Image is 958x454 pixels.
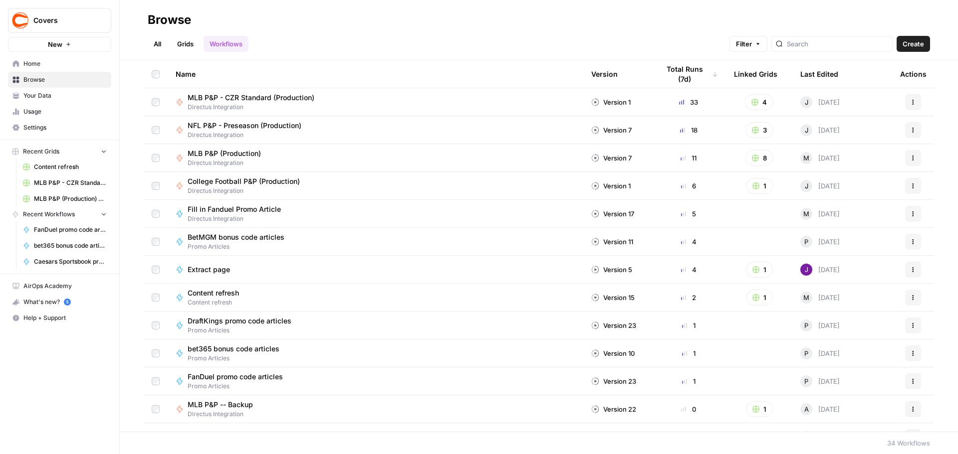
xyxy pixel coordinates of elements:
span: BetMGM bonus code articles [188,232,284,242]
button: 1 [746,262,773,278]
span: Promo Articles [188,326,299,335]
a: NFL P&P - Preseason (Production)Directus Integration [176,121,575,140]
div: 2 [659,293,718,303]
span: J [805,97,808,107]
a: DraftKings promo code articlesPromo Articles [176,316,575,335]
div: Version 5 [591,265,632,275]
div: Version 1 [591,97,631,107]
button: 3 [745,122,773,138]
text: 5 [66,300,68,304]
div: Name [176,60,575,88]
div: 1 [659,376,718,386]
div: Version 7 [591,153,632,163]
div: [DATE] [800,431,840,443]
span: M [803,153,809,163]
span: FanDuel promo code articles [188,372,283,382]
span: Home [23,59,107,68]
div: Total Runs (7d) [659,60,718,88]
div: Browse [148,12,191,28]
a: MLB P&P -- BackupDirectus Integration [176,400,575,419]
span: P [804,376,808,386]
div: [DATE] [800,347,840,359]
img: Covers Logo [11,11,29,29]
span: Usage [23,107,107,116]
span: Help + Support [23,313,107,322]
span: J [805,125,808,135]
a: Your Data [8,88,111,104]
span: MLB P&P (Production) [188,149,261,158]
div: [DATE] [800,403,840,415]
div: [DATE] [800,292,840,303]
span: A [804,404,809,414]
a: Usage [8,104,111,120]
a: BetMGM bonus code articlesPromo Articles [176,232,575,251]
span: Settings [23,123,107,132]
button: 1 [746,401,773,417]
a: All [148,36,167,52]
div: 18 [659,125,718,135]
button: 1 [746,290,773,305]
button: What's new? 5 [8,294,111,310]
span: Filter [736,39,752,49]
span: Directus Integration [188,158,269,167]
a: College Football P&P (Production)Directus Integration [176,176,575,195]
a: bet365 bonus code articlesPromo Articles [176,344,575,363]
a: Caesars Sportsbook promo code articles [18,254,111,270]
a: Workflows [204,36,248,52]
span: MLB P&P (Production) Grid (7) [34,194,107,203]
button: New [8,37,111,52]
span: Promo Articles [188,354,287,363]
span: College Football P&P (Production) [188,176,300,186]
a: Extract page [176,265,575,275]
span: Directus Integration [188,214,289,223]
a: MLB P&P - CZR Standard (Production)Directus Integration [176,93,575,112]
button: Help + Support [8,310,111,326]
div: Linked Grids [734,60,777,88]
div: Version 22 [591,404,636,414]
div: [DATE] [800,236,840,248]
div: [DATE] [800,208,840,220]
a: Grids [171,36,200,52]
img: nj1ssy6o3lyd6ijko0eoja4aphzn [800,264,812,276]
a: Home [8,56,111,72]
div: Version 23 [591,320,636,330]
span: Recent Workflows [23,210,75,219]
span: P [804,320,808,330]
div: Version 23 [591,376,636,386]
a: FanDuel promo code articlesPromo Articles [176,372,575,391]
div: [DATE] [800,152,840,164]
span: FanDuel promo code articles [34,225,107,234]
div: 1 [659,320,718,330]
span: MLB P&P - CZR Standard (Production) [188,93,314,103]
span: Create [903,39,924,49]
span: Directus Integration [188,410,261,419]
a: Browse [8,72,111,88]
a: MLB P&P (Production) Grid (7) [18,191,111,207]
span: M [803,209,809,219]
div: 11 [659,153,718,163]
a: Content refreshContent refresh [176,288,575,307]
div: [DATE] [800,375,840,387]
a: bet365 bonus code articles [18,238,111,254]
div: Version 15 [591,293,635,303]
div: Version 1 [591,181,631,191]
div: [DATE] [800,96,840,108]
span: Extract page [188,265,230,275]
span: Directus Integration [188,103,322,112]
div: Version 11 [591,237,633,247]
span: J [805,181,808,191]
div: [DATE] [800,180,840,192]
button: Recent Workflows [8,207,111,222]
span: Promo Articles [188,382,291,391]
div: What's new? [8,295,111,309]
div: 1 [659,348,718,358]
button: 4 [745,94,773,110]
span: NFL P&P - Preseason (Production) [188,121,301,131]
div: 4 [659,265,718,275]
span: Your Data [23,91,107,100]
span: Covers [33,15,94,25]
input: Search [787,39,888,49]
a: MLB P&P - CZR Standard (Production) Grid (3) [18,175,111,191]
span: M [803,293,809,303]
button: 8 [745,150,773,166]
